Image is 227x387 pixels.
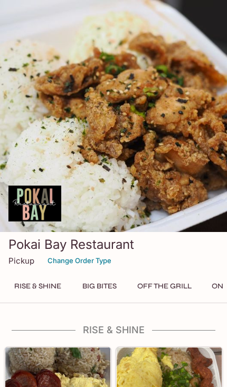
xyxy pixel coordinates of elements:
[75,278,123,293] button: Big Bites
[131,278,197,293] button: Off The Grill
[4,324,223,336] h4: Rise & Shine
[8,278,67,293] button: Rise & Shine
[8,186,61,222] img: Pokai Bay Restaurant
[8,236,219,253] h3: Pokai Bay Restaurant
[8,256,34,266] p: Pickup
[43,253,116,269] button: Change Order Type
